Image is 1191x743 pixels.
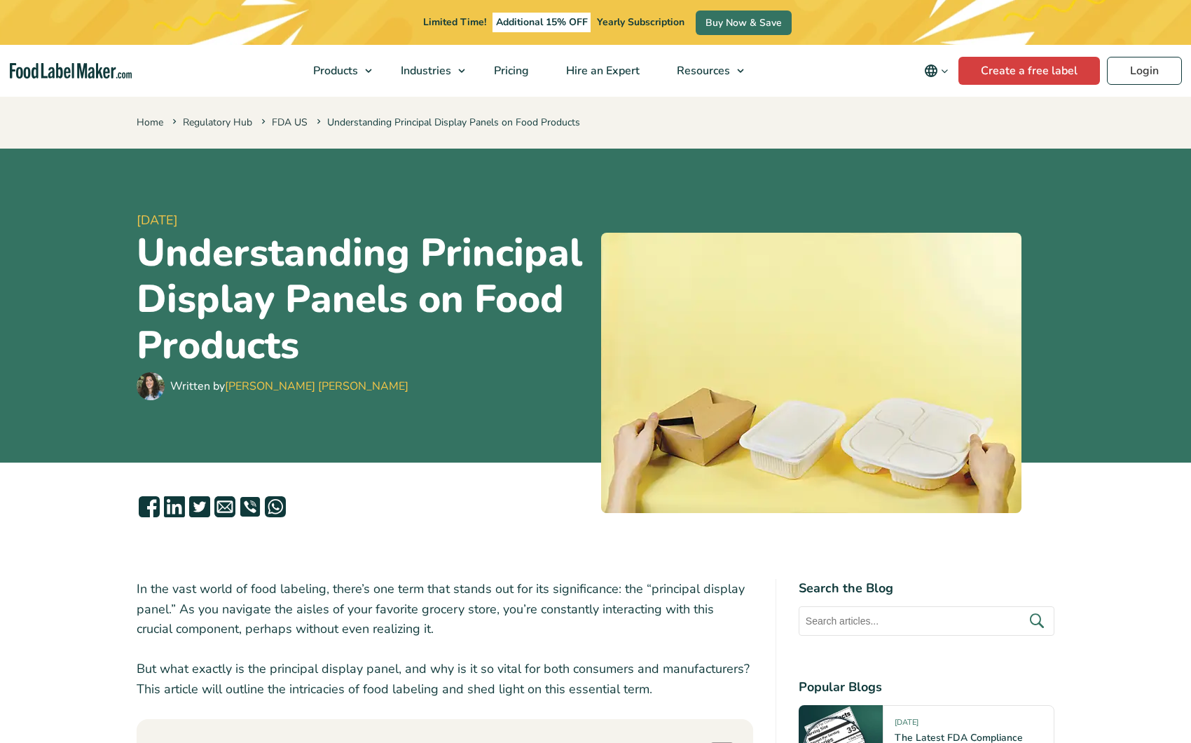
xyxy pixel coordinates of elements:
[490,63,530,79] span: Pricing
[895,717,918,733] span: [DATE]
[659,45,751,97] a: Resources
[137,211,590,230] span: [DATE]
[476,45,544,97] a: Pricing
[799,606,1054,636] input: Search articles...
[1107,57,1182,85] a: Login
[597,15,684,29] span: Yearly Subscription
[397,63,453,79] span: Industries
[309,63,359,79] span: Products
[548,45,655,97] a: Hire an Expert
[493,13,591,32] span: Additional 15% OFF
[673,63,731,79] span: Resources
[799,579,1054,598] h4: Search the Blog
[137,659,753,700] p: But what exactly is the principal display panel, and why is it so vital for both consumers and ma...
[137,579,753,639] p: In the vast world of food labeling, there’s one term that stands out for its significance: the “p...
[10,63,132,79] a: Food Label Maker homepage
[958,57,1100,85] a: Create a free label
[170,378,408,395] div: Written by
[137,116,163,129] a: Home
[914,57,958,85] button: Change language
[799,678,1054,697] h4: Popular Blogs
[383,45,472,97] a: Industries
[562,63,641,79] span: Hire an Expert
[137,230,590,369] h1: Understanding Principal Display Panels on Food Products
[137,372,165,400] img: Maria Abi Hanna - Food Label Maker
[225,379,408,394] a: [PERSON_NAME] [PERSON_NAME]
[314,116,580,129] span: Understanding Principal Display Panels on Food Products
[295,45,379,97] a: Products
[696,11,792,35] a: Buy Now & Save
[423,15,486,29] span: Limited Time!
[272,116,308,129] a: FDA US
[183,116,252,129] a: Regulatory Hub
